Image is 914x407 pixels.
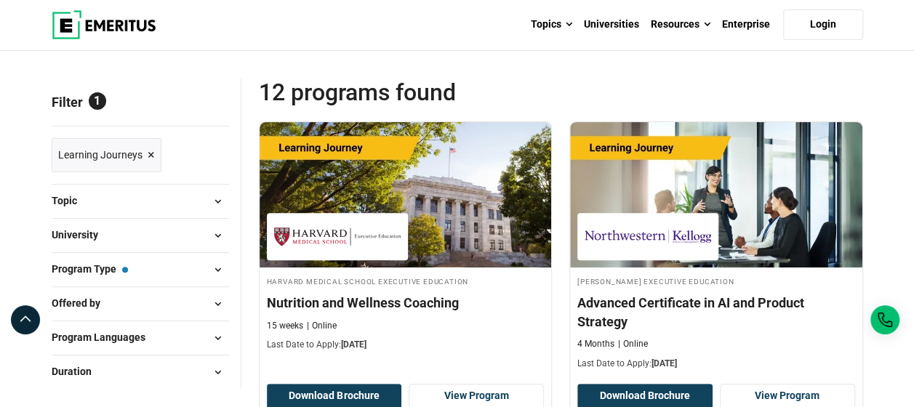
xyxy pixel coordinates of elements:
p: 4 Months [577,338,614,350]
p: Online [618,338,648,350]
span: Learning Journeys [58,147,143,163]
h4: Advanced Certificate in AI and Product Strategy [577,294,855,330]
span: University [52,227,110,243]
span: Offered by [52,295,112,311]
p: Last Date to Apply: [267,339,545,351]
p: Filter [52,78,229,126]
img: Kellogg Executive Education [585,220,711,253]
button: Offered by [52,293,229,315]
span: 1 [89,92,106,110]
button: Program Type [52,259,229,281]
span: × [148,145,155,166]
span: [DATE] [652,358,677,368]
span: [DATE] [341,339,366,350]
h4: Harvard Medical School Executive Education [267,275,545,287]
img: Harvard Medical School Executive Education [274,220,401,253]
img: Nutrition and Wellness Coaching | Online Healthcare Course [260,122,552,267]
a: Login [783,9,863,40]
img: Advanced Certificate in AI and Product Strategy | Online AI and Machine Learning Course [570,122,862,267]
span: 12 Programs found [259,78,561,107]
button: Program Languages [52,327,229,349]
span: Duration [52,363,103,379]
p: Last Date to Apply: [577,358,855,370]
a: Learning Journeys × [52,138,161,172]
h4: Nutrition and Wellness Coaching [267,294,545,312]
a: AI and Machine Learning Course by Kellogg Executive Education - September 11, 2025 Kellogg Execut... [570,122,862,377]
p: 15 weeks [267,320,303,332]
span: Program Languages [52,329,157,345]
span: Program Type [52,261,128,277]
h4: [PERSON_NAME] Executive Education [577,275,855,287]
button: Duration [52,361,229,383]
button: Topic [52,190,229,212]
p: Online [307,320,337,332]
button: University [52,225,229,246]
a: Healthcare Course by Harvard Medical School Executive Education - September 11, 2025 Harvard Medi... [260,122,552,359]
span: Topic [52,193,89,209]
a: Reset all [184,94,229,113]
